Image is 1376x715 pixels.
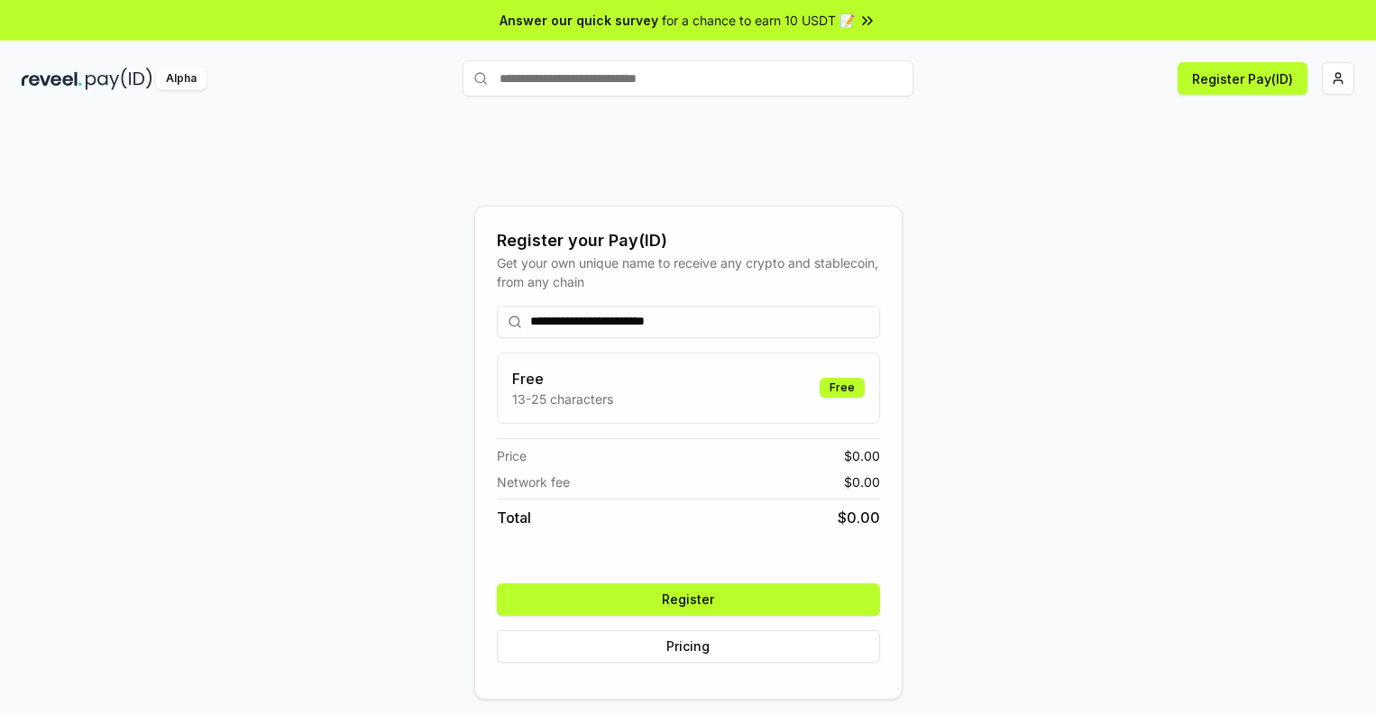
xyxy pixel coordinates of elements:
[497,228,880,253] div: Register your Pay(ID)
[497,583,880,616] button: Register
[662,11,855,30] span: for a chance to earn 10 USDT 📝
[497,507,531,528] span: Total
[512,368,613,390] h3: Free
[838,507,880,528] span: $ 0.00
[497,253,880,291] div: Get your own unique name to receive any crypto and stablecoin, from any chain
[512,390,613,408] p: 13-25 characters
[497,446,527,465] span: Price
[156,68,206,90] div: Alpha
[497,630,880,663] button: Pricing
[844,446,880,465] span: $ 0.00
[22,68,82,90] img: reveel_dark
[844,472,880,491] span: $ 0.00
[1178,62,1307,95] button: Register Pay(ID)
[497,472,570,491] span: Network fee
[86,68,152,90] img: pay_id
[820,378,865,398] div: Free
[500,11,658,30] span: Answer our quick survey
